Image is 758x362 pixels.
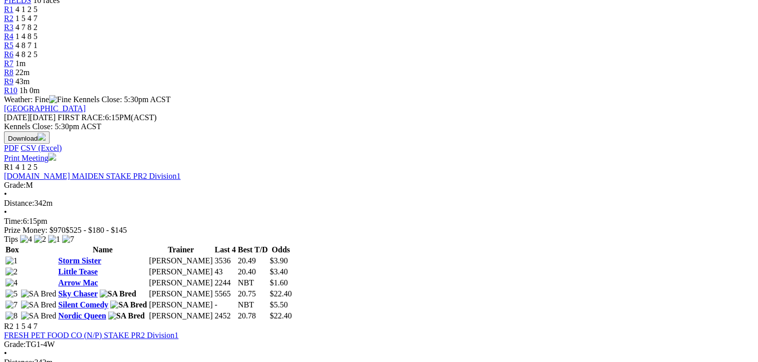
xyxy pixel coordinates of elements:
td: NBT [237,278,269,288]
span: 1 4 8 5 [16,32,38,41]
td: 20.78 [237,311,269,321]
th: Trainer [148,245,213,255]
span: $22.40 [270,311,292,320]
img: 5 [6,289,18,298]
span: 4 1 2 5 [16,5,38,14]
img: SA Bred [21,300,57,309]
span: $3.40 [270,267,288,276]
span: [DATE] [4,113,56,122]
td: 2452 [214,311,236,321]
div: Download [4,144,754,153]
a: Print Meeting [4,154,56,162]
span: R1 [4,163,14,171]
span: 4 7 8 2 [16,23,38,32]
th: Name [58,245,147,255]
img: printer.svg [48,153,56,161]
div: M [4,181,754,190]
span: R4 [4,32,14,41]
td: [PERSON_NAME] [148,256,213,266]
div: TG1-4W [4,340,754,349]
img: 7 [62,235,74,244]
td: [PERSON_NAME] [148,300,213,310]
span: 1h 0m [20,86,40,95]
a: R8 [4,68,14,77]
span: Box [6,245,19,254]
img: SA Bred [21,311,57,320]
th: Last 4 [214,245,236,255]
span: 6:15PM(ACST) [58,113,157,122]
div: Prize Money: $970 [4,226,754,235]
td: 20.40 [237,267,269,277]
img: SA Bred [108,311,145,320]
span: Distance: [4,199,34,207]
img: 2 [6,267,18,276]
a: R1 [4,5,14,14]
a: Silent Comedy [58,300,108,309]
span: 43m [16,77,30,86]
td: 2244 [214,278,236,288]
span: 1 5 4 7 [16,14,38,23]
span: $5.50 [270,300,288,309]
span: Grade: [4,181,26,189]
a: R10 [4,86,18,95]
span: 4 8 7 1 [16,41,38,50]
a: FRESH PET FOOD CO (N/P) STAKE PR2 Division1 [4,331,178,339]
span: $525 - $180 - $145 [66,226,127,234]
button: Download [4,131,50,144]
span: • [4,349,7,357]
span: 4 1 2 5 [16,163,38,171]
span: FIRST RACE: [58,113,105,122]
td: 43 [214,267,236,277]
span: $3.90 [270,256,288,265]
img: SA Bred [100,289,136,298]
span: R2 [4,322,14,330]
span: Grade: [4,340,26,348]
img: 2 [34,235,46,244]
span: Tips [4,235,18,243]
td: 3536 [214,256,236,266]
td: [PERSON_NAME] [148,289,213,299]
img: SA Bred [110,300,147,309]
span: • [4,190,7,198]
a: PDF [4,144,19,152]
span: 22m [16,68,30,77]
a: [DOMAIN_NAME] MAIDEN STAKE PR2 Division1 [4,172,181,180]
td: [PERSON_NAME] [148,278,213,288]
span: $22.40 [270,289,292,298]
span: Time: [4,217,23,225]
a: R2 [4,14,14,23]
img: 1 [6,256,18,265]
span: R9 [4,77,14,86]
a: [GEOGRAPHIC_DATA] [4,104,86,113]
a: R5 [4,41,14,50]
a: R7 [4,59,14,68]
img: Fine [49,95,71,104]
span: $1.60 [270,278,288,287]
a: Sky Chaser [58,289,97,298]
span: 1m [16,59,26,68]
span: 4 8 2 5 [16,50,38,59]
td: 20.75 [237,289,269,299]
span: R3 [4,23,14,32]
div: 6:15pm [4,217,754,226]
td: [PERSON_NAME] [148,267,213,277]
img: 8 [6,311,18,320]
img: 1 [48,235,60,244]
td: 20.49 [237,256,269,266]
td: 5565 [214,289,236,299]
img: SA Bred [21,289,57,298]
th: Best T/D [237,245,269,255]
span: Weather: Fine [4,95,73,104]
a: Storm Sister [58,256,101,265]
a: CSV (Excel) [21,144,62,152]
a: R6 [4,50,14,59]
span: Kennels Close: 5:30pm ACST [73,95,170,104]
img: 7 [6,300,18,309]
td: - [214,300,236,310]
